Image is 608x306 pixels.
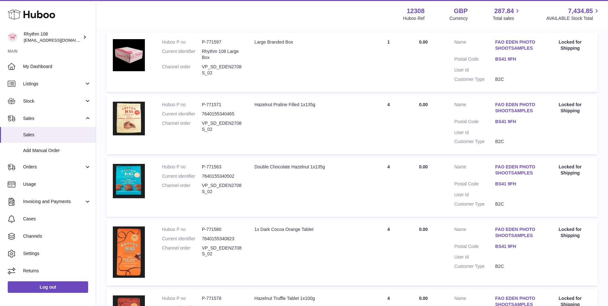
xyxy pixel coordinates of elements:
a: FAO EDEN PHOTOSHOOTSAMPLES [495,39,536,51]
dd: 7640155340465 [202,111,242,117]
img: 123081684746297.jpg [113,164,145,198]
dt: User Id [454,192,495,198]
dt: Huboo P no [162,164,202,170]
a: FAO EDEN PHOTOSHOOTSAMPLES [495,226,536,239]
dt: Huboo P no [162,295,202,302]
dd: B2C [495,139,536,145]
dd: VP_SD_EDEN2708S_02 [202,183,242,195]
dt: Huboo P no [162,39,202,45]
dd: P-771571 [202,102,242,108]
span: Add Manual Order [23,148,91,154]
span: 0.00 [419,39,428,45]
dt: Channel order [162,120,202,132]
dt: Huboo P no [162,102,202,108]
dd: 7640155340823 [202,236,242,242]
span: [EMAIL_ADDRESS][DOMAIN_NAME] [24,38,94,43]
div: Locked for Shipping [549,102,591,114]
div: Double Chocolate Hazelnut 1x135g [254,164,358,170]
dd: Rhythm 108 Large Box [202,48,242,61]
span: 0.00 [419,296,428,301]
td: 4 [365,157,413,217]
dt: User Id [454,130,495,136]
dd: VP_SD_EDEN2708S_02 [202,64,242,76]
div: Locked for Shipping [549,39,591,51]
dt: Name [454,164,495,178]
dt: Postal Code [454,181,495,189]
strong: 12308 [407,7,425,15]
span: 0.00 [419,227,428,232]
a: FAO EDEN PHOTOSHOOTSAMPLES [495,164,536,176]
div: Huboo Ref [403,15,425,21]
dt: Postal Code [454,56,495,64]
span: Sales [23,115,84,122]
img: 123081684745933.JPG [113,226,145,278]
img: 123081684744870.jpg [113,39,145,71]
td: 4 [365,95,413,154]
dd: P-771578 [202,295,242,302]
dd: VP_SD_EDEN2708S_02 [202,120,242,132]
dd: P-771563 [202,164,242,170]
dt: Postal Code [454,243,495,251]
dt: Postal Code [454,119,495,126]
dt: User Id [454,254,495,260]
dt: Current identifier [162,48,202,61]
span: Usage [23,181,91,187]
span: Listings [23,81,84,87]
span: 0.00 [419,102,428,107]
span: Sales [23,132,91,138]
td: 1 [365,33,413,92]
dd: P-771597 [202,39,242,45]
a: BS41 9FH [495,56,536,62]
span: 287.84 [494,7,514,15]
a: 7,434.85 AVAILABLE Stock Total [546,7,600,21]
span: Invoicing and Payments [23,199,84,205]
dt: Name [454,39,495,53]
div: Rhythm 108 [24,31,81,43]
span: AVAILABLE Stock Total [546,15,600,21]
a: BS41 9FH [495,119,536,125]
img: internalAdmin-12308@internal.huboo.com [8,32,17,42]
a: FAO EDEN PHOTOSHOOTSAMPLES [495,102,536,114]
dd: 7640155340502 [202,173,242,179]
div: Hazelnut Truffle Tablet 1x100g [254,295,358,302]
dt: Channel order [162,183,202,195]
dt: Current identifier [162,173,202,179]
dd: B2C [495,201,536,207]
strong: GBP [454,7,468,15]
a: BS41 9FH [495,243,536,250]
dd: P-771580 [202,226,242,233]
span: Settings [23,251,91,257]
div: 1x Dark Cocoa Orange Tablet [254,226,358,233]
dt: Customer Type [454,263,495,269]
div: Locked for Shipping [549,226,591,239]
span: Cases [23,216,91,222]
span: Total sales [493,15,521,21]
div: Hazelnut Praline Filled 1x135g [254,102,358,108]
span: 0.00 [419,164,428,169]
td: 4 [365,220,413,286]
dt: Customer Type [454,76,495,82]
dd: VP_SD_EDEN2708S_02 [202,245,242,257]
dt: Channel order [162,64,202,76]
span: Channels [23,233,91,239]
dt: Customer Type [454,201,495,207]
dt: Current identifier [162,236,202,242]
img: 123081684746496.jpg [113,102,145,135]
dd: B2C [495,76,536,82]
dt: Customer Type [454,139,495,145]
span: My Dashboard [23,64,91,70]
dt: Channel order [162,245,202,257]
span: 7,434.85 [568,7,593,15]
span: Stock [23,98,84,104]
span: Orders [23,164,84,170]
dt: Name [454,102,495,115]
dt: Name [454,226,495,240]
div: Currency [450,15,468,21]
span: Returns [23,268,91,274]
div: Locked for Shipping [549,164,591,176]
a: 287.84 Total sales [493,7,521,21]
dt: Current identifier [162,111,202,117]
a: Log out [8,281,88,293]
a: BS41 9FH [495,181,536,187]
dd: B2C [495,263,536,269]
